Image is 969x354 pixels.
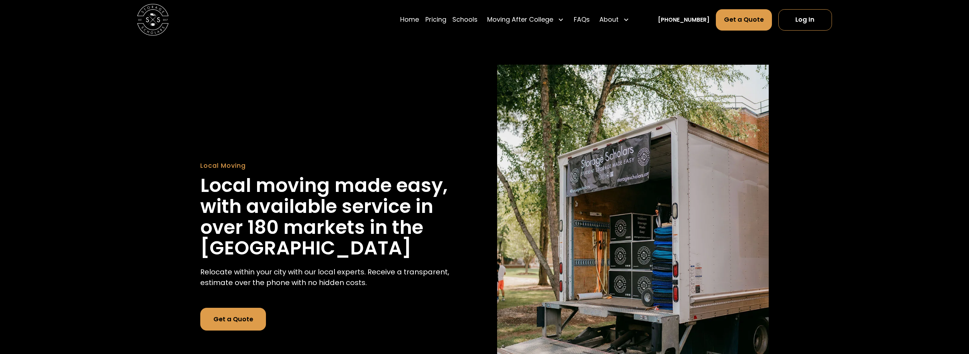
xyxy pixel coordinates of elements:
h1: Local moving made easy, with available service in over 180 markets in the [GEOGRAPHIC_DATA] [200,175,472,259]
div: About [599,15,619,25]
a: Home [400,9,419,31]
a: Pricing [425,9,446,31]
div: Local Moving [200,161,472,171]
p: Relocate within your city with our local experts. Receive a transparent, estimate over the phone ... [200,267,472,288]
a: Schools [452,9,478,31]
a: Get a Quote [716,9,772,31]
div: Moving After College [487,15,553,25]
a: Get a Quote [200,308,266,331]
img: Storage Scholars main logo [137,4,169,36]
a: Log In [778,9,832,31]
div: About [596,9,633,31]
a: [PHONE_NUMBER] [658,16,709,24]
a: FAQs [574,9,590,31]
div: Moving After College [484,9,567,31]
